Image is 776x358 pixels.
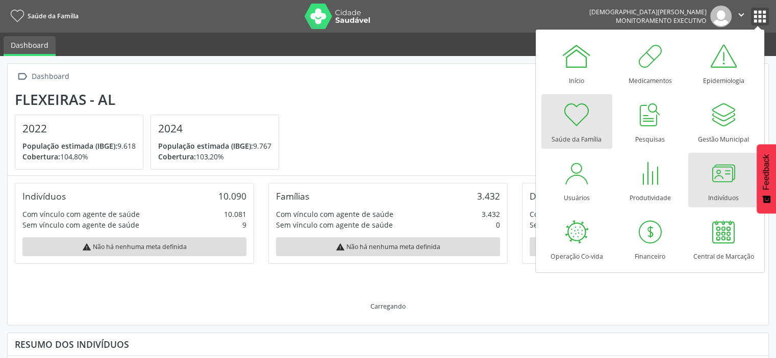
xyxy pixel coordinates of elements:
div: Flexeiras - AL [15,91,286,108]
div: Famílias [276,190,309,202]
div: 10.081 [224,209,246,219]
i:  [736,9,747,20]
span: Saúde da Família [28,12,79,20]
a: Indivíduos [688,153,759,207]
div: Carregando [370,302,406,311]
div: Não há nenhuma meta definida [276,237,500,256]
button: apps [751,8,769,25]
div: Não há nenhuma meta definida [530,237,754,256]
a: Gestão Municipal [688,94,759,149]
button:  [732,6,751,27]
span: Feedback [762,154,771,190]
div: 9 [242,219,246,230]
a: Operação Co-vida [541,211,612,266]
img: img [710,6,732,27]
a: Início [541,36,612,90]
span: População estimada (IBGE): [158,141,253,151]
a: Financeiro [615,211,686,266]
div: Indivíduos [22,190,66,202]
div: Resumo dos indivíduos [15,339,761,350]
a: Dashboard [4,36,56,56]
div: 10.090 [218,190,246,202]
span: Cobertura: [158,152,196,161]
p: 9.767 [158,141,271,151]
div: Com vínculo com agente de saúde [530,209,647,219]
div: Domicílios [530,190,572,202]
div: [DEMOGRAPHIC_DATA][PERSON_NAME] [589,8,707,16]
a:  Dashboard [15,69,71,84]
p: 104,80% [22,151,136,162]
i: warning [82,242,91,252]
div: Com vínculo com agente de saúde [276,209,393,219]
div: Dashboard [30,69,71,84]
a: Central de Marcação [688,211,759,266]
a: Produtividade [615,153,686,207]
span: População estimada (IBGE): [22,141,117,151]
div: 3.432 [482,209,500,219]
div: Sem vínculo com agente de saúde [276,219,393,230]
a: Medicamentos [615,36,686,90]
a: Usuários [541,153,612,207]
a: Saúde da Família [7,8,79,24]
a: Epidemiologia [688,36,759,90]
span: Monitoramento Executivo [616,16,707,25]
i: warning [336,242,345,252]
div: Não há nenhuma meta definida [22,237,246,256]
div: 3.432 [477,190,500,202]
a: Pesquisas [615,94,686,149]
div: 0 [496,219,500,230]
div: Sem vínculo com agente de saúde [530,219,646,230]
div: Com vínculo com agente de saúde [22,209,140,219]
button: Feedback - Mostrar pesquisa [757,144,776,213]
div: Sem vínculo com agente de saúde [22,219,139,230]
i:  [15,69,30,84]
p: 103,20% [158,151,271,162]
span: Cobertura: [22,152,60,161]
h4: 2022 [22,122,136,135]
a: Saúde da Família [541,94,612,149]
p: 9.618 [22,141,136,151]
h4: 2024 [158,122,271,135]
